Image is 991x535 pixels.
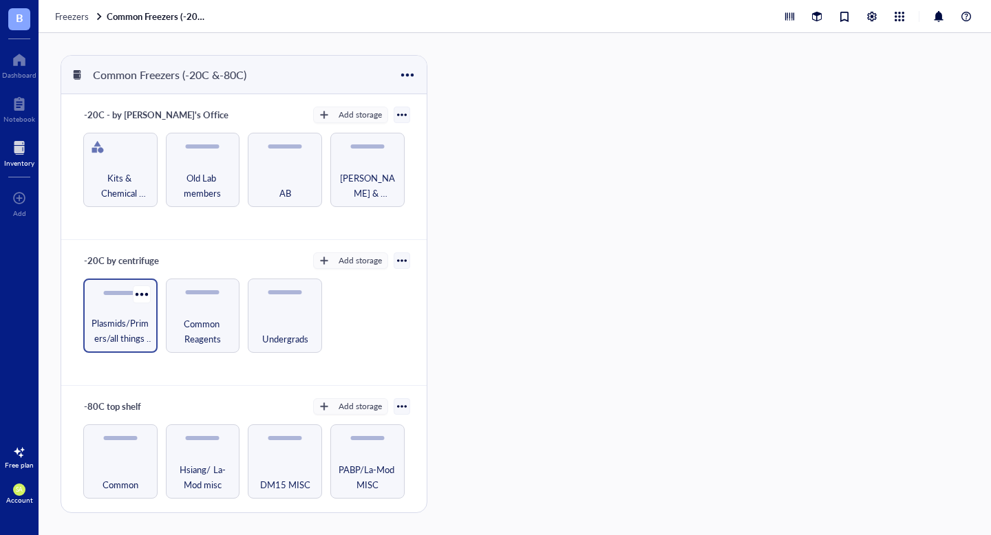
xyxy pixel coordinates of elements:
span: AB [279,186,291,201]
div: Free plan [5,461,34,469]
span: B [16,9,23,26]
a: Common Freezers (-20C &-80C) [107,10,210,23]
span: Plasmids/Primers/all things nucleic acid [90,316,151,346]
div: Notebook [3,115,35,123]
div: Common Freezers (-20C &-80C) [87,63,253,87]
span: Hsiang/ La-Mod misc [172,462,234,492]
span: Freezers [55,10,89,23]
span: Old Lab members [172,171,234,201]
span: DM15 MISC [260,477,310,492]
div: -20C - by [PERSON_NAME]'s Office [78,105,235,124]
a: Dashboard [2,49,36,79]
button: Add storage [313,107,388,123]
div: Account [6,496,33,504]
div: Add storage [339,400,382,413]
button: Add storage [313,252,388,269]
a: Notebook [3,93,35,123]
button: Add storage [313,398,388,415]
span: Common Reagents [172,316,234,347]
div: Add storage [339,109,382,121]
div: -80C top shelf [78,397,160,416]
div: Dashboard [2,71,36,79]
span: SA [16,486,23,493]
a: Freezers [55,10,104,23]
span: [PERSON_NAME] & [PERSON_NAME] [337,171,398,201]
span: PABP/La-Mod MISC [337,462,398,492]
div: Add [13,209,26,217]
div: Inventory [4,159,34,167]
div: -20C by centrifuge [78,251,165,270]
a: Inventory [4,137,34,167]
span: Undergrads [262,331,308,347]
div: Add storage [339,254,382,267]
span: Kits & Chemical Reagents [89,171,151,201]
span: Common [103,477,138,492]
